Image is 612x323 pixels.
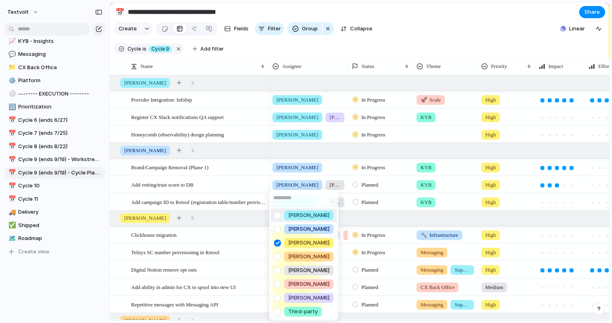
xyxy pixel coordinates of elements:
[288,253,329,261] span: [PERSON_NAME]
[288,211,329,219] span: [PERSON_NAME]
[288,294,329,302] span: [PERSON_NAME]
[288,225,329,233] span: [PERSON_NAME]
[288,239,329,247] span: [PERSON_NAME]
[288,280,329,288] span: [PERSON_NAME]
[288,266,329,274] span: [PERSON_NAME]
[288,308,318,316] span: Third-party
